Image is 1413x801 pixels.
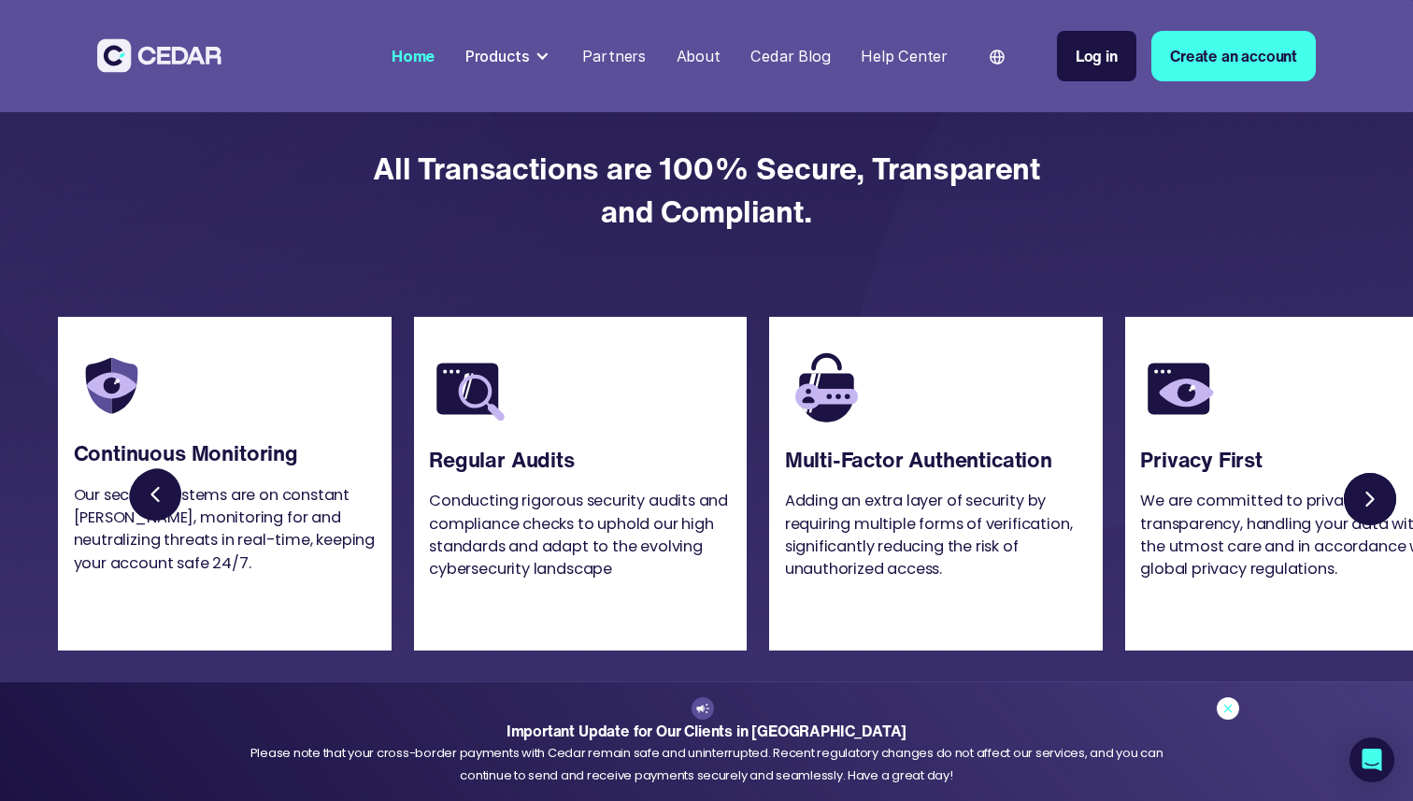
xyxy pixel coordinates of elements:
[384,36,443,77] a: Home
[249,742,1164,786] div: Please note that your cross-border payments with Cedar remain safe and uninterrupted. Recent regu...
[1349,737,1394,782] div: Open Intercom Messenger
[1151,31,1316,81] a: Create an account
[1076,45,1118,67] div: Log in
[575,36,653,77] a: Partners
[677,45,721,67] div: About
[1339,468,1400,529] a: Next slide
[129,468,190,529] a: Previous slide
[1057,31,1136,81] a: Log in
[743,36,838,77] a: Cedar Blog
[392,45,435,67] div: Home
[465,45,530,67] div: Products
[861,45,948,67] div: Help Center
[853,36,955,77] a: Help Center
[507,720,907,742] strong: Important Update for Our Clients in [GEOGRAPHIC_DATA]
[695,701,710,716] img: announcement
[990,50,1005,64] img: world icon
[357,129,1056,271] h4: All Transactions are 100% Secure, Transparent and Compliant.
[750,45,830,67] div: Cedar Blog
[668,36,727,77] a: About
[458,36,560,75] div: Products
[582,45,646,67] div: Partners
